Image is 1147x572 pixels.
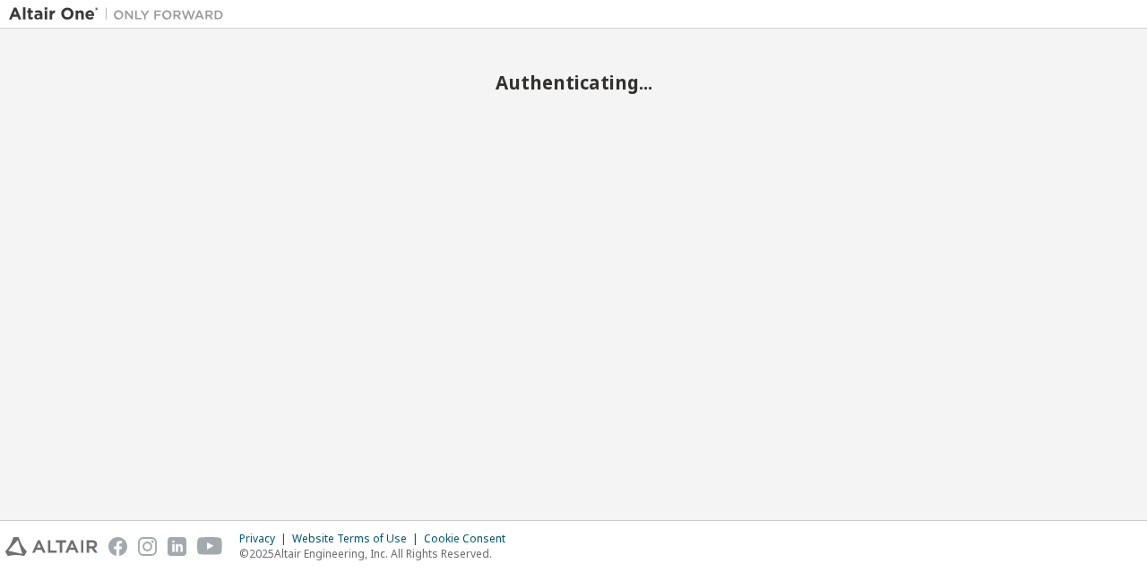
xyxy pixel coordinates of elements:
[239,546,516,561] p: © 2025 Altair Engineering, Inc. All Rights Reserved.
[239,532,292,546] div: Privacy
[424,532,516,546] div: Cookie Consent
[138,537,157,556] img: instagram.svg
[9,5,233,23] img: Altair One
[168,537,186,556] img: linkedin.svg
[197,537,223,556] img: youtube.svg
[108,537,127,556] img: facebook.svg
[5,537,98,556] img: altair_logo.svg
[292,532,424,546] div: Website Terms of Use
[9,71,1138,94] h2: Authenticating...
